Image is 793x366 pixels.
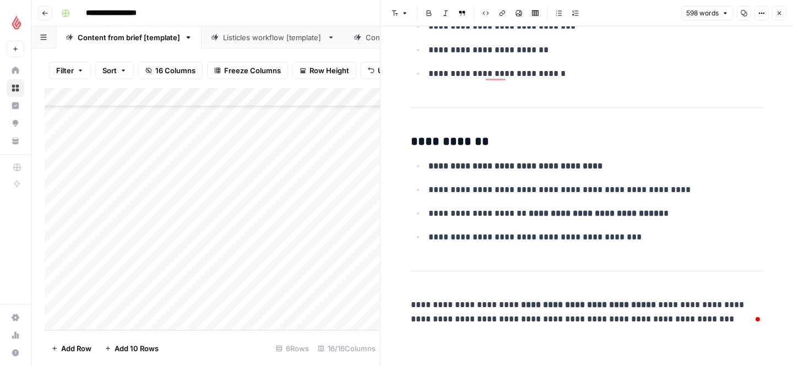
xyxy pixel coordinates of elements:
span: 598 words [686,8,719,18]
span: 16 Columns [155,65,195,76]
button: Filter [49,62,91,79]
button: Workspace: Lightspeed [7,9,24,36]
a: Settings [7,309,24,326]
img: Lightspeed Logo [7,13,26,32]
button: Add Row [45,340,98,357]
button: 598 words [681,6,734,20]
a: Opportunities [7,114,24,132]
a: Content from brief [template] [56,26,202,48]
a: Usage [7,326,24,344]
div: 6 Rows [271,340,313,357]
a: Content from keyword [template] [344,26,504,48]
a: Home [7,62,24,79]
span: Add 10 Rows [115,343,159,354]
div: 16/16 Columns [313,340,380,357]
span: Sort [102,65,117,76]
a: Browse [7,79,24,97]
button: Freeze Columns [207,62,288,79]
button: Add 10 Rows [98,340,165,357]
span: Filter [56,65,74,76]
button: 16 Columns [138,62,203,79]
button: Undo [361,62,404,79]
span: Add Row [61,343,91,354]
button: Help + Support [7,344,24,362]
a: Your Data [7,132,24,150]
a: Insights [7,97,24,114]
div: Content from brief [template] [78,32,180,43]
button: Sort [95,62,134,79]
span: Row Height [309,65,349,76]
span: Freeze Columns [224,65,281,76]
a: Listicles workflow [template] [202,26,344,48]
div: Content from keyword [template] [366,32,482,43]
button: Row Height [292,62,356,79]
div: Listicles workflow [template] [223,32,323,43]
